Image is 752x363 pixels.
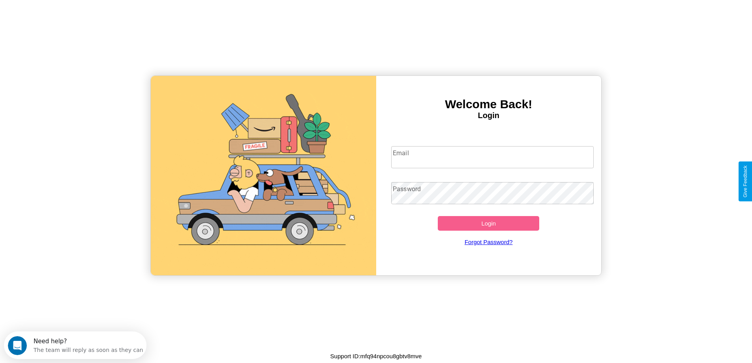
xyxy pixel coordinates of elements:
iframe: Intercom live chat discovery launcher [4,331,146,359]
h4: Login [376,111,602,120]
div: Need help? [30,7,139,13]
img: gif [151,76,376,275]
p: Support ID: mfq94npcou8gbtv8mve [330,351,422,361]
a: Forgot Password? [387,231,590,253]
div: Open Intercom Messenger [3,3,147,25]
div: Give Feedback [743,166,748,197]
div: The team will reply as soon as they can [30,13,139,21]
button: Login [438,216,539,231]
iframe: Intercom live chat [8,336,27,355]
h3: Welcome Back! [376,98,602,111]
